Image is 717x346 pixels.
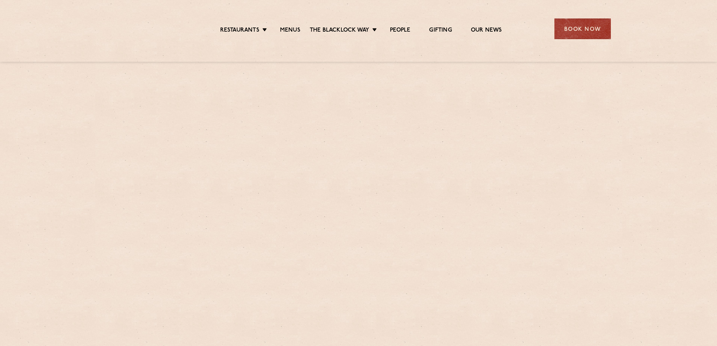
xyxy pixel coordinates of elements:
img: svg%3E [107,7,172,50]
a: Our News [471,27,502,35]
a: Gifting [429,27,452,35]
a: Restaurants [220,27,259,35]
a: The Blacklock Way [310,27,369,35]
a: People [390,27,410,35]
div: Book Now [554,18,611,39]
a: Menus [280,27,300,35]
